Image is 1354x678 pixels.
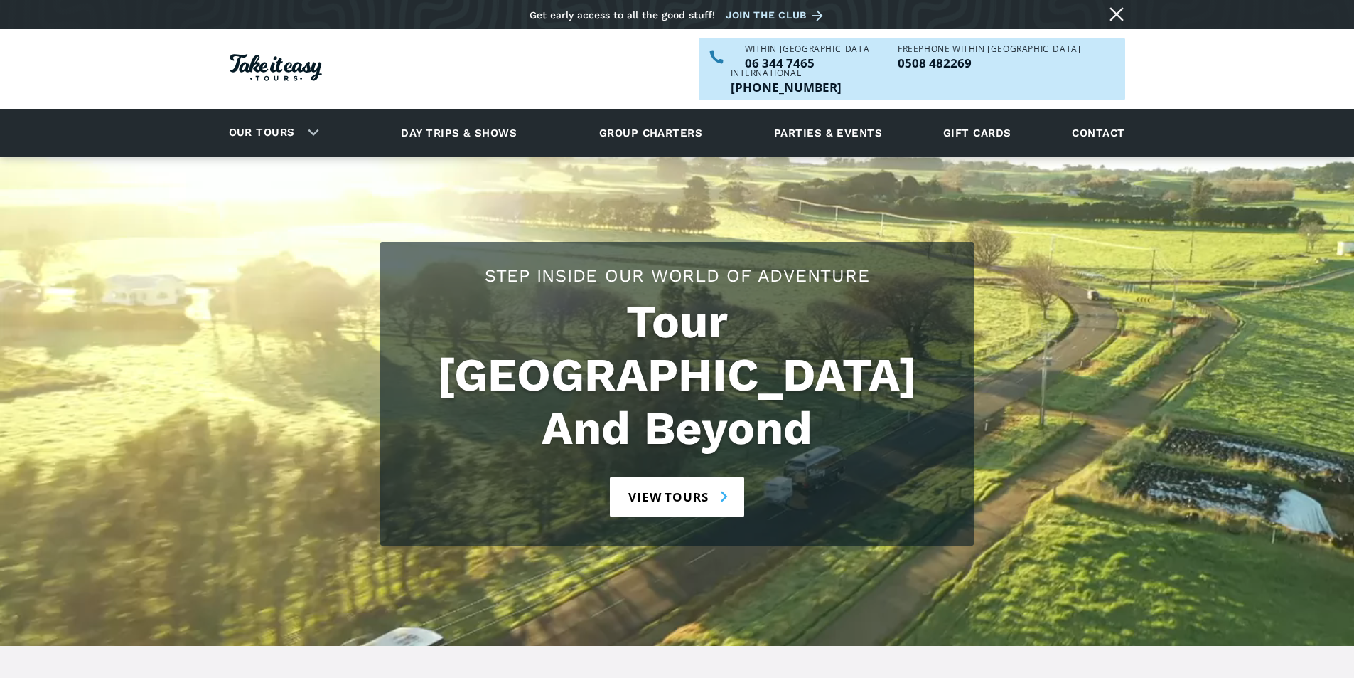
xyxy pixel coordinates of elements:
div: Get early access to all the good stuff! [530,9,715,21]
a: Gift cards [936,113,1019,152]
h1: Tour [GEOGRAPHIC_DATA] And Beyond [394,295,960,455]
div: Our tours [212,113,331,152]
div: Freephone WITHIN [GEOGRAPHIC_DATA] [898,45,1080,53]
a: Our tours [218,116,306,149]
div: International [731,69,842,78]
p: 06 344 7465 [745,57,873,69]
h2: Step Inside Our World Of Adventure [394,263,960,288]
img: Take it easy Tours logo [230,54,322,81]
a: Homepage [230,47,322,92]
a: Join the club [726,6,828,24]
a: Close message [1105,3,1128,26]
a: Call us freephone within NZ on 0508482269 [898,57,1080,69]
a: Call us outside of NZ on +6463447465 [731,81,842,93]
a: Parties & events [767,113,889,152]
a: Call us within NZ on 063447465 [745,57,873,69]
p: 0508 482269 [898,57,1080,69]
a: Contact [1065,113,1132,152]
p: [PHONE_NUMBER] [731,81,842,93]
a: Group charters [581,113,720,152]
div: WITHIN [GEOGRAPHIC_DATA] [745,45,873,53]
a: View tours [610,477,744,517]
a: Day trips & shows [383,113,534,152]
